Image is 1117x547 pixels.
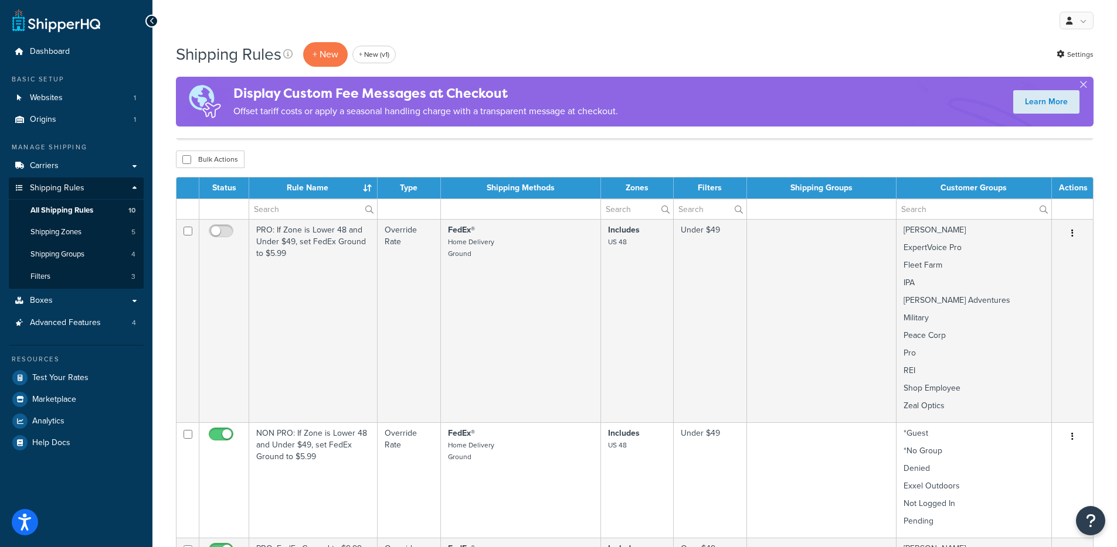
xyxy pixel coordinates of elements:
th: Type [378,177,441,199]
a: Shipping Zones 5 [9,221,144,243]
input: Search [249,199,377,219]
th: Shipping Methods [441,177,601,199]
a: Origins 1 [9,109,144,131]
button: Open Resource Center [1076,506,1105,535]
a: Boxes [9,290,144,312]
a: Analytics [9,411,144,432]
th: Actions [1052,177,1093,199]
strong: FedEx® [448,224,475,236]
th: Zones [601,177,674,199]
th: Filters [674,177,747,199]
p: Fleet Farm [904,259,1044,271]
p: + New [303,42,348,66]
p: Offset tariff costs or apply a seasonal handling charge with a transparent message at checkout. [233,103,618,119]
th: Shipping Groups [747,177,897,199]
li: Shipping Groups [9,244,144,265]
span: 10 [128,206,135,216]
span: Dashboard [30,47,70,57]
span: Carriers [30,161,59,171]
p: Military [904,312,1044,324]
div: Manage Shipping [9,142,144,152]
span: Marketplace [32,395,76,405]
p: Not Logged In [904,498,1044,510]
li: Advanced Features [9,312,144,334]
div: Resources [9,354,144,364]
span: All Shipping Rules [30,206,93,216]
th: Status [199,177,249,199]
li: Websites [9,87,144,109]
span: Test Your Rates [32,373,89,383]
p: Pending [904,515,1044,527]
p: [PERSON_NAME] Adventures [904,295,1044,306]
li: Shipping Rules [9,177,144,289]
p: Peace Corp [904,330,1044,341]
span: Websites [30,93,63,103]
li: Shipping Zones [9,221,144,243]
td: *Guest [897,422,1052,538]
td: [PERSON_NAME] [897,219,1052,422]
a: ShipperHQ Home [12,9,100,32]
span: 5 [131,227,135,237]
a: Dashboard [9,41,144,63]
span: 1 [134,115,136,125]
td: Override Rate [378,219,441,422]
a: Shipping Groups 4 [9,244,144,265]
p: REI [904,365,1044,377]
td: Under $49 [674,422,747,538]
button: Bulk Actions [176,151,245,168]
span: 1 [134,93,136,103]
li: Origins [9,109,144,131]
span: 4 [132,318,136,328]
img: duties-banner-06bc72dcb5fe05cb3f9472aba00be2ae8eb53ab6f0d8bb03d382ba314ac3c341.png [176,77,233,127]
li: Filters [9,266,144,288]
span: Help Docs [32,438,70,448]
h4: Display Custom Fee Messages at Checkout [233,84,618,103]
h1: Shipping Rules [176,43,281,66]
span: Shipping Groups [30,249,84,259]
th: Customer Groups [897,177,1052,199]
p: Shop Employee [904,382,1044,394]
span: Analytics [32,416,64,426]
a: Help Docs [9,432,144,453]
li: All Shipping Rules [9,200,144,221]
p: ExpertVoice Pro [904,242,1044,254]
span: 4 [131,249,135,259]
a: Learn More [1013,90,1079,114]
p: IPA [904,277,1044,289]
p: Pro [904,347,1044,359]
td: PRO: If Zone is Lower 48 and Under $49, set FedEx Ground to $5.99 [249,219,378,422]
input: Search [601,199,673,219]
p: *No Group [904,445,1044,457]
a: + New (v1) [352,46,396,63]
a: Marketplace [9,389,144,410]
strong: Includes [608,224,640,236]
p: Exxel Outdoors [904,480,1044,492]
span: 3 [131,272,135,282]
td: Override Rate [378,422,441,538]
p: Denied [904,463,1044,474]
a: Test Your Rates [9,367,144,388]
p: Zeal Optics [904,400,1044,412]
small: US 48 [608,237,627,247]
a: Filters 3 [9,266,144,288]
a: Websites 1 [9,87,144,109]
span: Boxes [30,296,53,306]
a: Carriers [9,155,144,177]
small: Home Delivery Ground [448,440,494,462]
span: Shipping Zones [30,227,82,237]
strong: FedEx® [448,427,475,439]
small: Home Delivery Ground [448,237,494,259]
span: Advanced Features [30,318,101,328]
a: Shipping Rules [9,177,144,199]
div: Basic Setup [9,74,144,84]
span: Filters [30,272,50,282]
input: Search [674,199,746,219]
span: Shipping Rules [30,183,84,193]
a: Settings [1057,46,1094,63]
